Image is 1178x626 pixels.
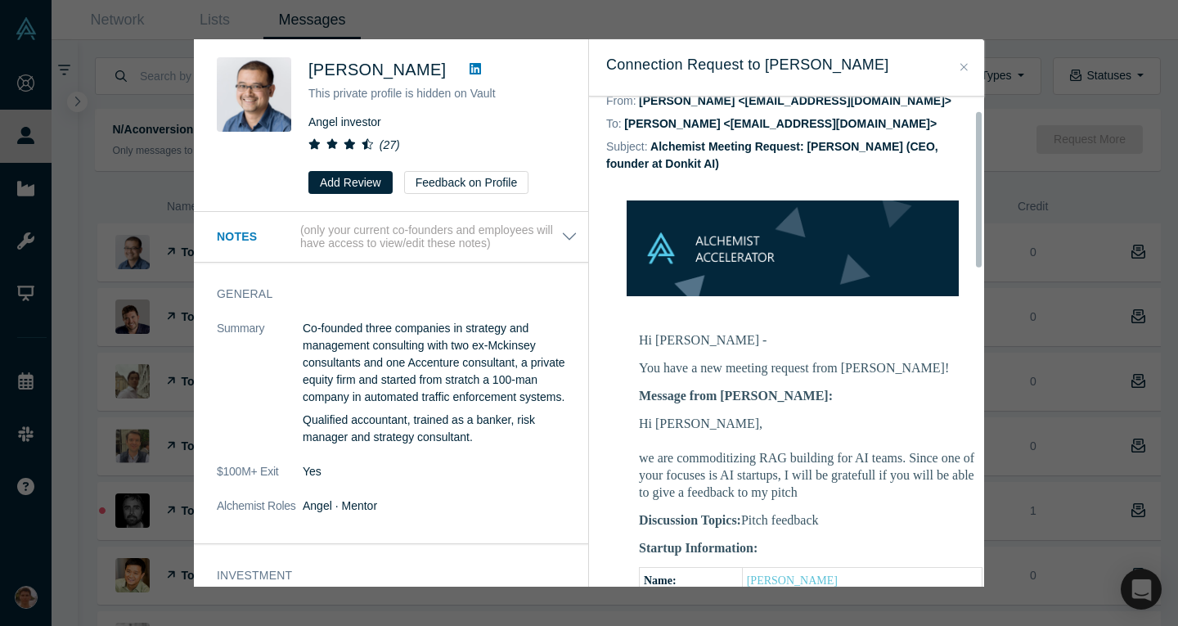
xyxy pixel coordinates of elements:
dt: From: [606,92,636,110]
button: Feedback on Profile [404,171,529,194]
p: Hi [PERSON_NAME] - [639,331,982,349]
span: Angel investor [308,115,381,128]
img: banner-small-topicless.png [627,200,959,296]
dt: $100M+ Exit [217,463,303,498]
h3: Connection Request to [PERSON_NAME] [606,54,967,76]
dt: Summary [217,320,303,463]
img: Danny Chee's Profile Image [217,57,291,132]
p: Qualified accountant, trained as a banker, risk manager and strategy consultant. [303,412,578,446]
b: Message from [PERSON_NAME]: [639,389,833,403]
dd: Angel · Mentor [303,498,578,515]
p: This private profile is hidden on Vault [308,85,565,102]
dd: Yes [303,463,578,480]
h3: Notes [217,228,297,245]
button: Add Review [308,171,393,194]
p: Pitch feedback [639,511,982,529]
b: Name: [644,574,677,587]
p: (only your current co-founders and employees will have access to view/edit these notes) [300,223,561,251]
dd: Alchemist Meeting Request: [PERSON_NAME] (CEO, founder at Donkit AI) [606,140,938,170]
h3: General [217,286,555,303]
dd: [PERSON_NAME] <[EMAIL_ADDRESS][DOMAIN_NAME]> [639,94,951,107]
h3: Investment [217,567,555,584]
p: Co-founded three companies in strategy and management consulting with two ex-Mckinsey consultants... [303,320,578,406]
a: [PERSON_NAME] [747,574,838,587]
p: Hi [PERSON_NAME], we are commoditizing RAG building for AI teams. Since one of your focuses is AI... [639,415,982,501]
dt: Subject: [606,138,648,155]
span: [PERSON_NAME] [308,61,446,79]
button: Notes (only your current co-founders and employees will have access to view/edit these notes) [217,223,578,251]
dd: [PERSON_NAME] <[EMAIL_ADDRESS][DOMAIN_NAME]> [624,117,937,130]
b: Discussion Topics: [639,513,741,527]
b: Startup Information: [639,541,758,555]
button: Close [955,58,973,77]
i: ( 27 ) [380,138,400,151]
dt: Alchemist Roles [217,498,303,532]
p: You have a new meeting request from [PERSON_NAME]! [639,359,982,376]
dt: To: [606,115,622,133]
